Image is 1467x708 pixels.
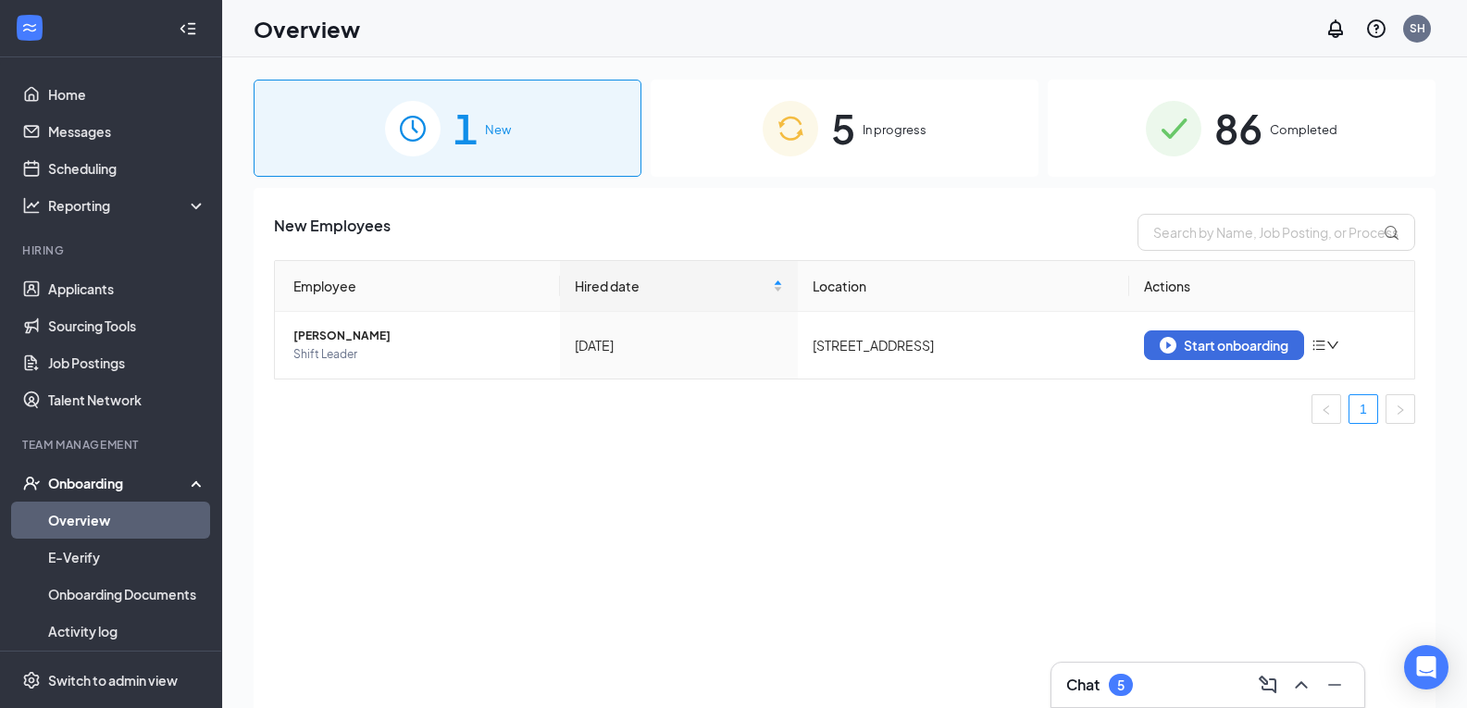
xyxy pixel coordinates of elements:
div: SH [1410,20,1425,36]
span: In progress [863,120,926,139]
input: Search by Name, Job Posting, or Process [1138,214,1415,251]
div: Reporting [48,196,207,215]
a: 1 [1349,395,1377,423]
a: Job Postings [48,344,206,381]
svg: ComposeMessage [1257,674,1279,696]
span: New Employees [274,214,391,251]
a: Messages [48,113,206,150]
button: ComposeMessage [1253,670,1283,700]
div: Team Management [22,437,203,453]
a: Home [48,76,206,113]
button: Start onboarding [1144,330,1304,360]
span: Shift Leader [293,345,545,364]
svg: Collapse [179,19,197,38]
span: 5 [831,96,855,160]
th: Location [798,261,1129,312]
a: Talent Network [48,381,206,418]
span: right [1395,404,1406,416]
span: Completed [1270,120,1337,139]
a: Sourcing Tools [48,307,206,344]
svg: Minimize [1324,674,1346,696]
div: Start onboarding [1160,337,1288,354]
h1: Overview [254,13,360,44]
div: [DATE] [575,335,783,355]
a: Overview [48,502,206,539]
span: left [1321,404,1332,416]
span: New [485,120,511,139]
th: Actions [1129,261,1414,312]
h3: Chat [1066,675,1100,695]
svg: WorkstreamLogo [20,19,39,37]
svg: ChevronUp [1290,674,1312,696]
th: Employee [275,261,560,312]
svg: UserCheck [22,474,41,492]
span: bars [1312,338,1326,353]
a: E-Verify [48,539,206,576]
td: [STREET_ADDRESS] [798,312,1129,379]
span: 1 [454,96,478,160]
a: Activity log [48,613,206,650]
li: Previous Page [1312,394,1341,424]
a: Applicants [48,270,206,307]
li: Next Page [1386,394,1415,424]
button: left [1312,394,1341,424]
a: Onboarding Documents [48,576,206,613]
a: Scheduling [48,150,206,187]
span: [PERSON_NAME] [293,327,545,345]
div: 5 [1117,677,1125,693]
li: 1 [1349,394,1378,424]
svg: Settings [22,671,41,689]
div: Switch to admin view [48,671,178,689]
button: ChevronUp [1287,670,1316,700]
svg: Notifications [1324,18,1347,40]
div: Open Intercom Messenger [1404,645,1448,689]
div: Onboarding [48,474,191,492]
button: right [1386,394,1415,424]
button: Minimize [1320,670,1349,700]
span: down [1326,339,1339,352]
div: Hiring [22,242,203,258]
span: 86 [1214,96,1262,160]
span: Hired date [575,276,769,296]
svg: Analysis [22,196,41,215]
svg: QuestionInfo [1365,18,1387,40]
